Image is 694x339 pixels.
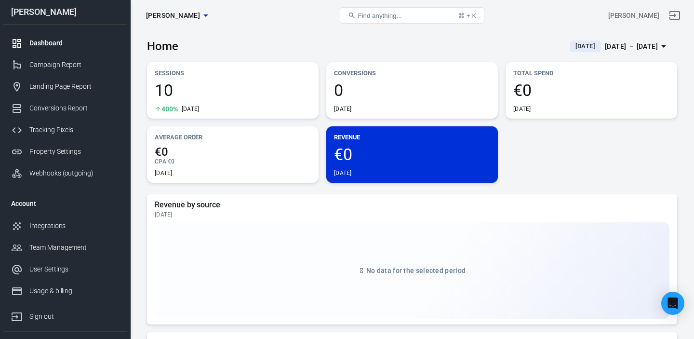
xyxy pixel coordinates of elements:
div: Sign out [29,312,119,322]
span: 400% [161,106,178,112]
p: Average Order [155,132,311,142]
div: [DATE] － [DATE] [605,41,658,53]
span: €0 [513,82,669,98]
li: Account [3,192,127,215]
span: Find anything... [358,12,401,19]
a: Team Management [3,237,127,258]
span: 0 [334,82,490,98]
div: [DATE] [155,211,669,218]
div: Property Settings [29,147,119,157]
div: Open Intercom Messenger [661,292,684,315]
span: No data for the selected period [366,267,466,274]
h5: Revenue by source [155,200,669,210]
a: User Settings [3,258,127,280]
button: Find anything...⌘ + K [340,7,484,24]
a: Integrations [3,215,127,237]
div: [DATE] [513,105,531,113]
div: Tracking Pixels [29,125,119,135]
a: Usage & billing [3,280,127,302]
button: [DATE][DATE] － [DATE] [562,39,677,54]
div: Landing Page Report [29,81,119,92]
p: Sessions [155,68,311,78]
span: €0 [155,146,311,158]
div: Webhooks (outgoing) [29,168,119,178]
span: Sali Bazar [146,10,200,22]
span: 10 [155,82,311,98]
a: Dashboard [3,32,127,54]
div: [DATE] [334,169,352,177]
div: [DATE] [182,105,200,113]
div: [DATE] [155,169,173,177]
span: €0 [168,158,174,165]
div: Team Management [29,243,119,253]
p: Revenue [334,132,490,142]
span: €0 [334,146,490,163]
span: CPA : [155,158,168,165]
div: Dashboard [29,38,119,48]
a: Landing Page Report [3,76,127,97]
a: Tracking Pixels [3,119,127,141]
p: Total Spend [513,68,669,78]
div: [DATE] [334,105,352,113]
div: Account id: 8FRlh6qJ [608,11,659,21]
h3: Home [147,40,178,53]
a: Sign out [663,4,686,27]
div: Integrations [29,221,119,231]
a: Campaign Report [3,54,127,76]
div: User Settings [29,264,119,274]
div: Conversions Report [29,103,119,113]
a: Webhooks (outgoing) [3,163,127,184]
a: Property Settings [3,141,127,163]
div: Usage & billing [29,286,119,296]
div: [PERSON_NAME] [3,8,127,16]
a: Conversions Report [3,97,127,119]
span: [DATE] [572,41,599,51]
a: Sign out [3,302,127,327]
p: Conversions [334,68,490,78]
div: ⌘ + K [458,12,476,19]
div: Campaign Report [29,60,119,70]
button: [PERSON_NAME] [142,7,212,25]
